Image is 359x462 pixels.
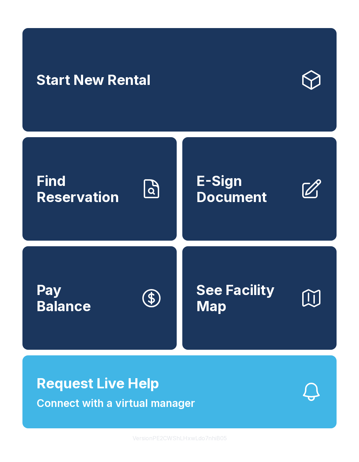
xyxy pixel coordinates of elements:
[22,355,337,428] button: Request Live HelpConnect with a virtual manager
[182,137,337,241] a: E-Sign Document
[36,282,91,314] span: Pay Balance
[36,395,195,411] span: Connect with a virtual manager
[196,282,294,314] span: See Facility Map
[127,428,232,448] button: VersionPE2CWShLHxwLdo7nhiB05
[22,137,177,241] a: Find Reservation
[22,246,177,350] a: PayBalance
[36,173,135,205] span: Find Reservation
[36,373,159,394] span: Request Live Help
[22,28,337,132] a: Start New Rental
[36,72,150,88] span: Start New Rental
[182,246,337,350] button: See Facility Map
[196,173,294,205] span: E-Sign Document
